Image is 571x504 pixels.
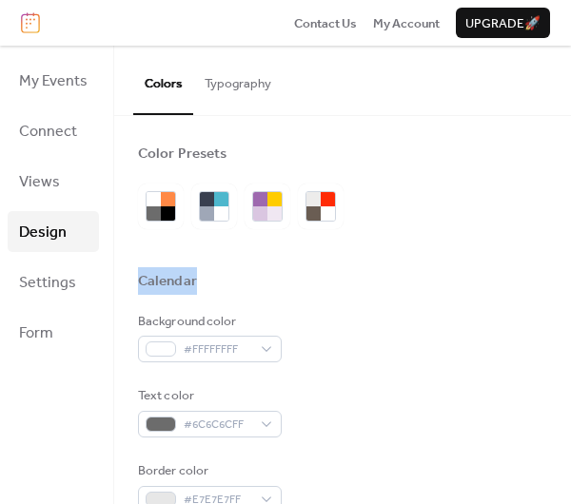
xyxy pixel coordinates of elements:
span: #FFFFFFFF [184,340,251,359]
span: Connect [19,117,77,146]
a: My Events [8,60,99,101]
span: Design [19,218,67,247]
span: #6C6C6CFF [184,416,251,435]
div: Border color [138,461,278,480]
div: Background color [138,312,278,331]
span: Form [19,319,53,348]
button: Colors [133,46,193,114]
span: Views [19,167,60,197]
a: Settings [8,262,99,302]
button: Upgrade🚀 [456,8,550,38]
button: Typography [193,46,283,112]
div: Color Presets [138,145,226,164]
a: Views [8,161,99,202]
div: Text color [138,386,278,405]
div: Calendar [138,272,197,291]
span: Settings [19,268,76,298]
a: Connect [8,110,99,151]
a: Form [8,312,99,353]
span: Contact Us [294,14,357,33]
a: Contact Us [294,13,357,32]
a: Design [8,211,99,252]
span: My Events [19,67,88,96]
span: My Account [373,14,440,33]
a: My Account [373,13,440,32]
img: logo [21,12,40,33]
span: Upgrade 🚀 [465,14,541,33]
